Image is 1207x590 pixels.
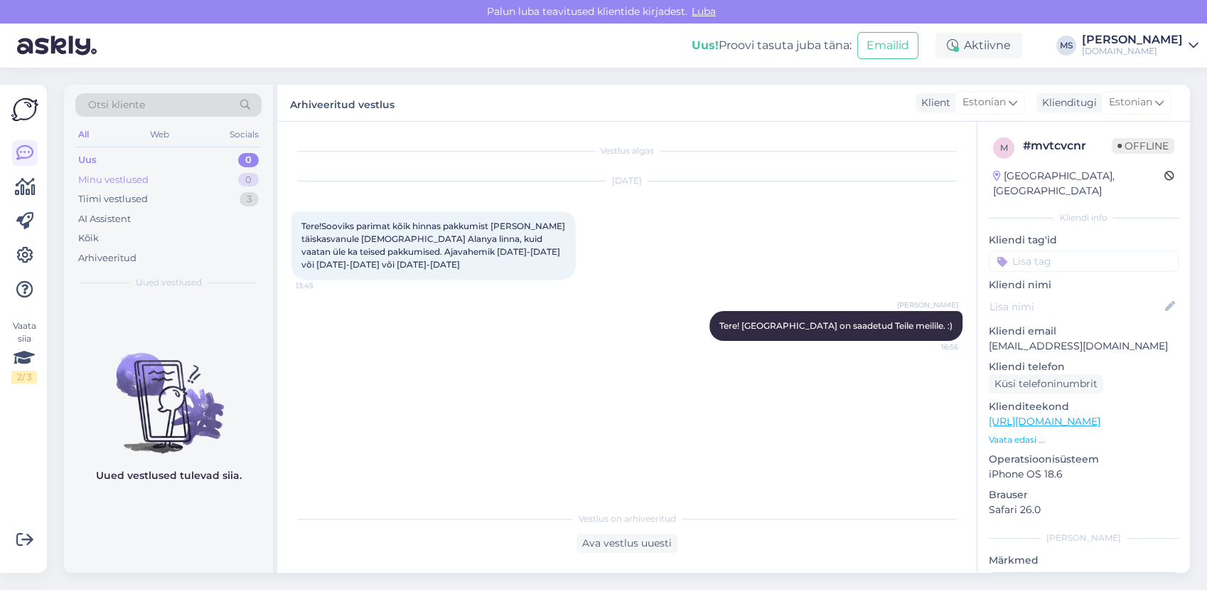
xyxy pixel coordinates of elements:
[75,125,92,144] div: All
[1112,138,1174,154] span: Offline
[301,221,567,270] span: Tere!Sooviks parimat kõik hinnas pakkumist [PERSON_NAME] täiskasvanule [DEMOGRAPHIC_DATA] Alanya ...
[989,233,1179,248] p: Kliendi tag'id
[989,532,1179,544] div: [PERSON_NAME]
[989,467,1179,482] p: iPhone OS 18.6
[579,512,676,525] span: Vestlus on arhiveeritud
[147,125,172,144] div: Web
[1036,95,1097,110] div: Klienditugi
[576,534,677,553] div: Ava vestlus uuesti
[78,153,97,167] div: Uus
[11,96,38,123] img: Askly Logo
[78,231,99,246] div: Kõik
[290,93,395,112] label: Arhiveeritud vestlus
[1056,36,1076,56] div: MS
[291,144,962,157] div: Vestlus algas
[989,339,1179,354] p: [EMAIL_ADDRESS][DOMAIN_NAME]
[11,320,37,384] div: Vaata siia
[1109,95,1152,110] span: Estonian
[78,173,149,187] div: Minu vestlused
[1082,46,1183,57] div: [DOMAIN_NAME]
[989,374,1103,394] div: Küsi telefoninumbrit
[989,211,1179,224] div: Kliendi info
[989,399,1179,414] p: Klienditeekond
[64,327,273,455] img: No chats
[989,251,1179,272] input: Lisa tag
[291,174,962,187] div: [DATE]
[935,33,1022,58] div: Aktiivne
[989,359,1179,374] p: Kliendi telefon
[989,452,1179,467] p: Operatsioonisüsteem
[989,488,1179,502] p: Brauser
[989,324,1179,339] p: Kliendi email
[989,433,1179,446] p: Vaata edasi ...
[989,299,1162,315] input: Lisa nimi
[78,251,136,265] div: Arhiveeritud
[719,320,953,331] span: Tere! [GEOGRAPHIC_DATA] on saadetud Teile meilile. :)
[78,212,131,226] div: AI Assistent
[1082,34,1198,57] a: [PERSON_NAME][DOMAIN_NAME]
[1000,142,1008,153] span: m
[238,153,259,167] div: 0
[989,502,1179,517] p: Safari 26.0
[905,342,958,352] span: 16:56
[962,95,1006,110] span: Estonian
[227,125,262,144] div: Socials
[916,95,950,110] div: Klient
[296,280,349,291] span: 13:45
[1023,137,1112,154] div: # mvtcvcnr
[78,192,148,206] div: Tiimi vestlused
[240,192,259,206] div: 3
[96,468,242,483] p: Uued vestlused tulevad siia.
[989,553,1179,568] p: Märkmed
[897,300,958,310] span: [PERSON_NAME]
[136,276,202,289] span: Uued vestlused
[11,371,37,384] div: 2 / 3
[687,5,720,18] span: Luba
[88,98,145,112] span: Otsi kliente
[993,169,1164,199] div: [GEOGRAPHIC_DATA], [GEOGRAPHIC_DATA]
[238,173,259,187] div: 0
[692,38,719,52] b: Uus!
[692,37,852,54] div: Proovi tasuta juba täna:
[989,415,1100,428] a: [URL][DOMAIN_NAME]
[857,32,918,59] button: Emailid
[989,278,1179,293] p: Kliendi nimi
[1082,34,1183,46] div: [PERSON_NAME]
